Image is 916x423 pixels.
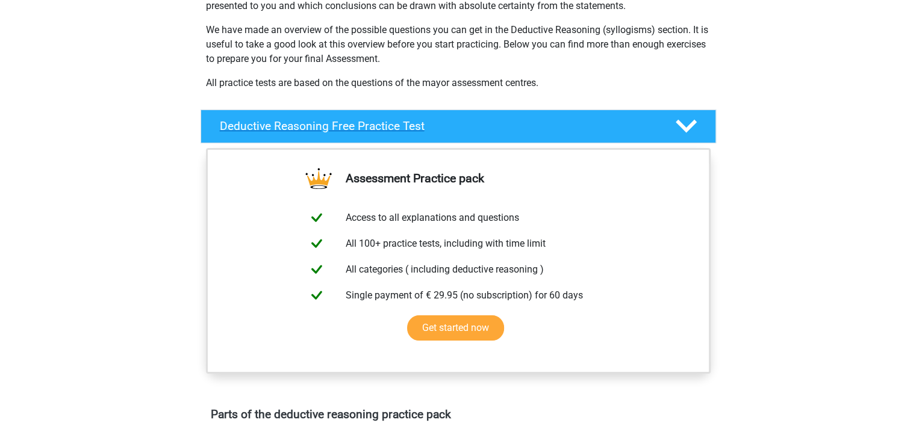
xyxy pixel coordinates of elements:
[220,119,656,133] h4: Deductive Reasoning Free Practice Test
[407,315,504,341] a: Get started now
[211,407,706,421] h4: Parts of the deductive reasoning practice pack
[206,76,711,90] p: All practice tests are based on the questions of the mayor assessment centres.
[196,110,721,143] a: Deductive Reasoning Free Practice Test
[206,23,711,66] p: We have made an overview of the possible questions you can get in the Deductive Reasoning (syllog...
